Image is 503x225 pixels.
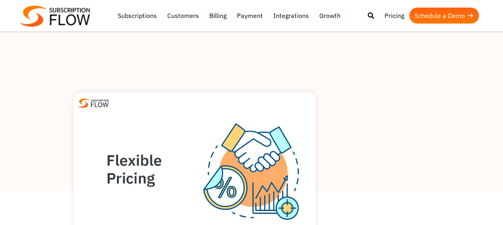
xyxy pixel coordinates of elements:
a: Customers [162,8,204,24]
img: Subscriptionflow [20,6,90,27]
a: Integrations [268,8,314,24]
a: Billing [204,8,232,24]
a: Subscriptions [112,8,162,24]
a: Pricing [379,8,409,24]
a: Schedule a Demo [409,8,479,24]
a: Payment [232,8,268,24]
a: Growth [314,8,346,24]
